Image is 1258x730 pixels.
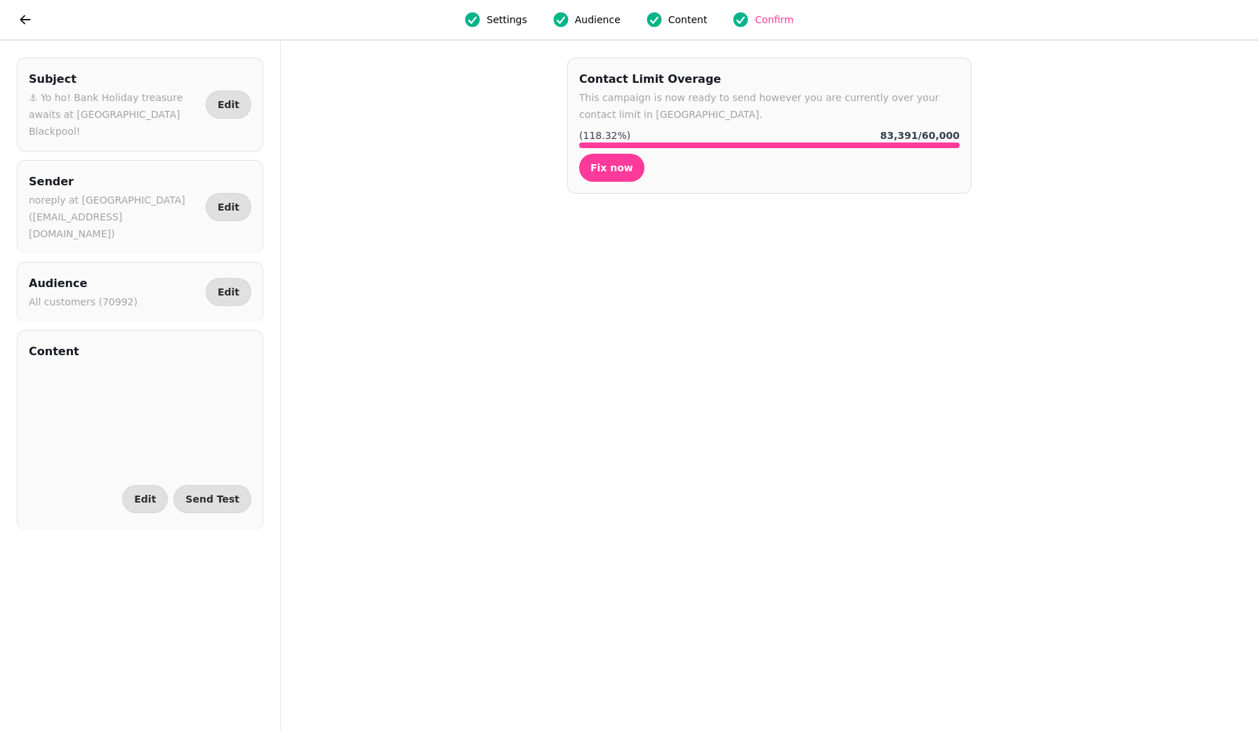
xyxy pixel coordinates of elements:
[29,172,200,192] h2: Sender
[579,128,630,142] p: ( 118.32 %)
[29,69,200,89] h2: Subject
[29,342,79,361] h2: Content
[122,485,168,513] button: Edit
[29,89,200,140] p: ⚓ Yo ho! Bank Holiday treasure awaits at [GEOGRAPHIC_DATA] Blackpool!
[185,494,239,504] span: Send Test
[206,193,251,221] button: Edit
[668,13,708,27] span: Content
[575,13,621,27] span: Audience
[206,91,251,119] button: Edit
[755,13,793,27] span: Confirm
[218,202,239,212] span: Edit
[880,130,960,141] b: 83,391 / 60,000
[579,89,960,123] p: This campaign is now ready to send however you are currently over your contact limit in [GEOGRAPH...
[590,163,633,173] span: Fix now
[29,192,200,242] p: noreply at [GEOGRAPHIC_DATA] ([EMAIL_ADDRESS][DOMAIN_NAME])
[579,154,644,182] button: Fix now
[579,69,960,89] h2: Contact Limit Overage
[29,293,138,310] p: All customers (70992)
[206,278,251,306] button: Edit
[173,485,251,513] button: Send Test
[29,274,138,293] h2: Audience
[134,494,156,504] span: Edit
[11,6,39,34] button: go back
[218,287,239,297] span: Edit
[218,100,239,109] span: Edit
[486,13,527,27] span: Settings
